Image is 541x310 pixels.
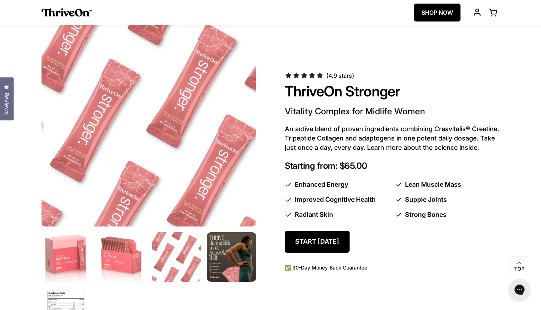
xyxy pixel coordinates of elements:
[395,210,499,219] li: Strong Bones
[2,92,11,115] span: Reviews
[285,82,400,100] a: ThriveOn Stronger
[285,231,350,253] a: Start [DATE]
[285,82,400,101] span: ThriveOn Stronger
[285,264,499,271] p: ✅ 30-Day Money-Back Guarantee
[285,195,389,204] li: Improved Cognitive Health
[414,4,460,22] a: SHOP NOW
[206,231,258,283] img: ThriveOn Stronger
[97,232,146,282] img: Box of ThriveOn Stronger supplement packets on a white background
[285,210,389,219] li: Radiant Skin
[152,232,201,282] img: Multiple pink 'ThriveOn Stronger' packets arranged on a white background
[285,124,499,152] p: An active blend of proven ingredients combining Creavitalis® Creatine, Tripeptide Collagen and ad...
[326,72,354,79] span: (4.9 stars)
[395,180,499,189] li: Lean Muscle Mass
[285,106,499,117] p: Vitality Complex for Midlife Women
[42,232,91,282] img: Box of ThriveOn Stronger supplement with a pink design on a white background
[42,11,256,226] img: Multiple pink 'ThriveOn Stronger' packets arranged on a white background
[505,276,534,303] iframe: Gorgias live chat messenger
[395,195,499,204] li: Supple Joints
[514,266,525,272] span: Top
[285,161,499,171] p: Starting from: $65.00
[285,180,389,189] li: Enhanced Energy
